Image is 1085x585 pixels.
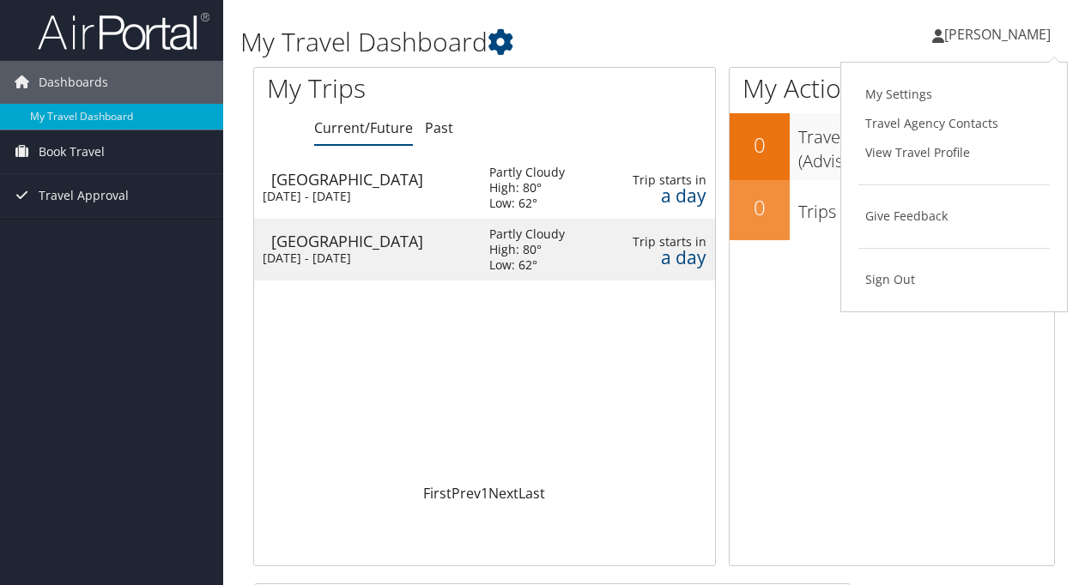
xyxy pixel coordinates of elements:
a: 0Travel Approvals Pending (Advisor Booked) [730,113,1054,179]
a: View Travel Profile [858,138,1050,167]
a: First [423,484,452,503]
span: Travel Approval [39,174,129,217]
div: High: 80° [489,180,565,196]
img: airportal-logo.png [38,11,209,51]
h1: My Action Items [730,70,1054,106]
h3: Travel Approvals Pending (Advisor Booked) [798,117,1054,173]
a: [PERSON_NAME] [932,9,1068,60]
a: Sign Out [858,265,1050,294]
a: Travel Agency Contacts [858,109,1050,138]
span: [PERSON_NAME] [944,25,1051,44]
h1: My Travel Dashboard [240,24,792,60]
div: Partly Cloudy [489,226,565,242]
div: [GEOGRAPHIC_DATA] [271,172,472,187]
div: Low: 62° [489,196,565,211]
div: a day [618,250,706,265]
a: Next [488,484,518,503]
h3: Trips Missing Hotels [798,191,1054,224]
h2: 0 [730,193,790,222]
div: [DATE] - [DATE] [263,250,464,266]
div: a day [618,188,706,203]
div: Trip starts in [618,234,706,250]
a: Last [518,484,545,503]
a: 1 [481,484,488,503]
a: Current/Future [314,118,413,137]
div: [DATE] - [DATE] [263,189,464,204]
div: [GEOGRAPHIC_DATA] [271,233,472,249]
span: Dashboards [39,61,108,104]
div: High: 80° [489,242,565,257]
a: 0Trips Missing Hotels [730,180,1054,240]
a: Give Feedback [858,202,1050,231]
h2: 0 [730,130,790,160]
div: Low: 62° [489,257,565,273]
a: Prev [452,484,481,503]
div: Trip starts in [618,172,706,188]
span: Book Travel [39,130,105,173]
a: My Settings [858,80,1050,109]
div: Partly Cloudy [489,165,565,180]
h1: My Trips [267,70,510,106]
a: Past [425,118,453,137]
